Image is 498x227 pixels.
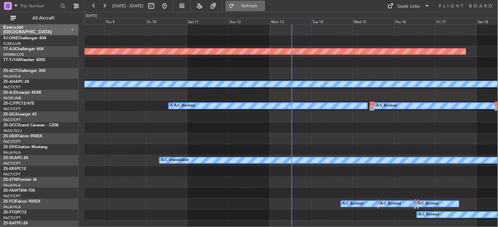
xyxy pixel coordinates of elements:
[3,189,18,193] span: ZS-FAW
[3,96,21,101] a: FAOR/JNB
[3,102,16,106] span: ZS-CJT
[419,210,440,220] div: A/C Booked
[3,134,42,138] a: ZS-DEXFalcon 900EX
[3,167,26,171] a: ZS-ERSPC12
[3,221,17,225] span: ZS-KAT
[3,200,40,204] a: ZS-FCIFalcon 900EX
[3,134,17,138] span: ZS-DEX
[3,172,20,177] a: FACT/CPT
[3,194,20,199] a: FACT/CPT
[3,145,16,149] span: ZS-DFI
[3,123,18,127] span: ZS-DCC
[3,167,17,171] span: ZS-ERS
[3,183,21,188] a: FALA/HLA
[376,101,397,111] div: A/C Booked
[3,80,29,84] a: ZS-AHAPC-24
[3,156,28,160] a: ZS-DLAPC-24
[161,155,189,165] div: A/C Unavailable
[3,178,17,182] span: ZS-ETN
[17,16,70,20] span: All Aircraft
[7,13,72,23] button: All Aircraft
[311,18,353,24] div: Tue 14
[3,74,21,79] a: FALA/HLA
[174,101,195,111] div: A/C Booked
[229,18,270,24] div: Sun 12
[3,47,15,51] span: T7-AJI
[353,18,394,24] div: Wed 15
[112,3,143,9] span: [DATE] - [DATE]
[170,101,191,111] div: A/C Booked
[3,215,20,220] a: FACT/CPT
[3,69,46,73] a: ZS-ACTChallenger 300
[3,85,20,90] a: FACT/CPT
[3,91,17,95] span: ZS-AJD
[3,102,34,106] a: ZS-CJTPC12/47E
[3,41,21,46] a: FLKK/LUN
[3,47,44,51] a: T7-AJIChallenger 604
[3,205,21,210] a: FALA/HLA
[3,91,41,95] a: ZS-AJDLearjet 45XR
[3,211,17,214] span: ZS-FTG
[3,69,17,73] span: ZS-ACT
[270,18,311,24] div: Mon 13
[384,1,433,11] button: Quick Links
[343,199,364,209] div: A/C Booked
[3,80,18,84] span: ZS-AHA
[3,113,37,116] a: ZS-DCALearjet 45
[86,13,97,19] div: [DATE]
[3,200,15,204] span: ZS-FCI
[20,1,58,11] input: Trip Number
[3,139,20,144] a: FACT/CPT
[226,1,265,11] button: Refresh
[3,145,48,149] a: ZS-DFICitation Mustang
[3,178,37,182] a: ZS-ETNPremier IA
[3,150,21,155] a: FALA/HLA
[235,4,263,8] span: Refresh
[3,58,20,62] span: T7-TJ104
[3,156,17,160] span: ZS-DLA
[3,107,20,112] a: FACT/CPT
[398,3,420,10] div: Quick Links
[146,18,187,24] div: Fri 10
[3,221,28,225] a: ZS-KATPC-24
[380,199,401,209] div: A/C Booked
[3,52,24,57] a: DNMM/LOS
[187,18,229,24] div: Sat 11
[394,18,435,24] div: Thu 16
[3,128,22,133] a: FAGC/GCJ
[3,36,18,40] span: 9J-ONE
[3,161,20,166] a: FACT/CPT
[418,199,439,209] div: A/C Booked
[3,189,35,193] a: ZS-FAWTBM-700
[104,18,146,24] div: Thu 9
[3,123,58,127] a: ZS-DCCGrand Caravan - C208
[3,117,20,122] a: FACT/CPT
[3,58,45,62] a: T7-TJ104Hawker 4000
[3,211,26,214] a: ZS-FTGPC12
[435,18,477,24] div: Fri 17
[3,36,46,40] a: 9J-ONEChallenger 604
[3,113,18,116] span: ZS-DCA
